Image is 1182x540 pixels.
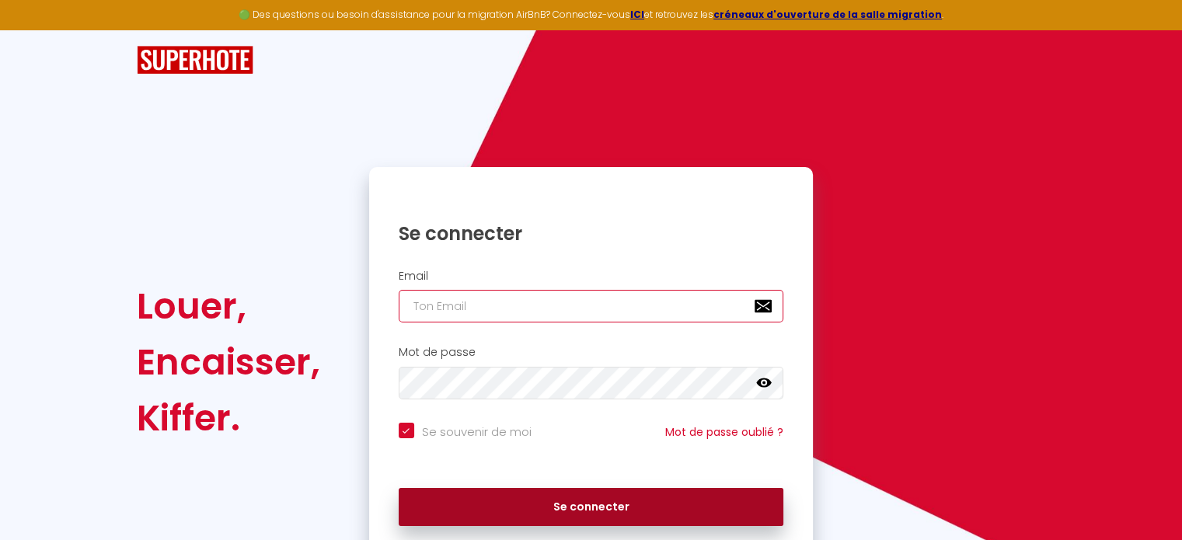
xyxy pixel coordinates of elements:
[399,290,784,322] input: Ton Email
[137,334,320,390] div: Encaisser,
[399,488,784,527] button: Se connecter
[399,270,784,283] h2: Email
[399,221,784,246] h1: Se connecter
[137,278,320,334] div: Louer,
[713,8,942,21] a: créneaux d'ouverture de la salle migration
[399,346,784,359] h2: Mot de passe
[137,390,320,446] div: Kiffer.
[630,8,644,21] a: ICI
[665,424,783,440] a: Mot de passe oublié ?
[137,46,253,75] img: SuperHote logo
